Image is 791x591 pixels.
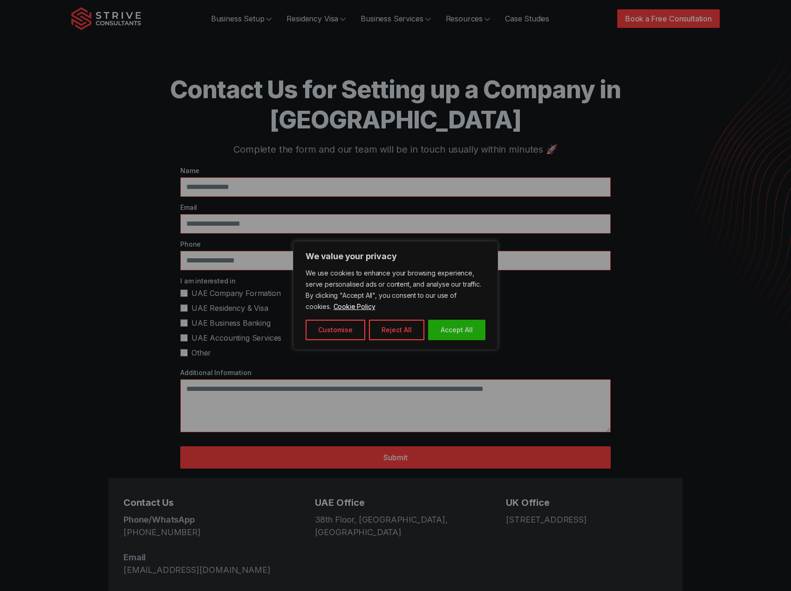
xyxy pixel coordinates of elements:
[428,320,485,340] button: Accept All
[306,251,485,262] p: We value your privacy
[306,320,365,340] button: Customise
[369,320,424,340] button: Reject All
[306,268,485,312] p: We use cookies to enhance your browsing experience, serve personalised ads or content, and analys...
[293,241,498,350] div: We value your privacy
[333,302,376,311] a: Cookie Policy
